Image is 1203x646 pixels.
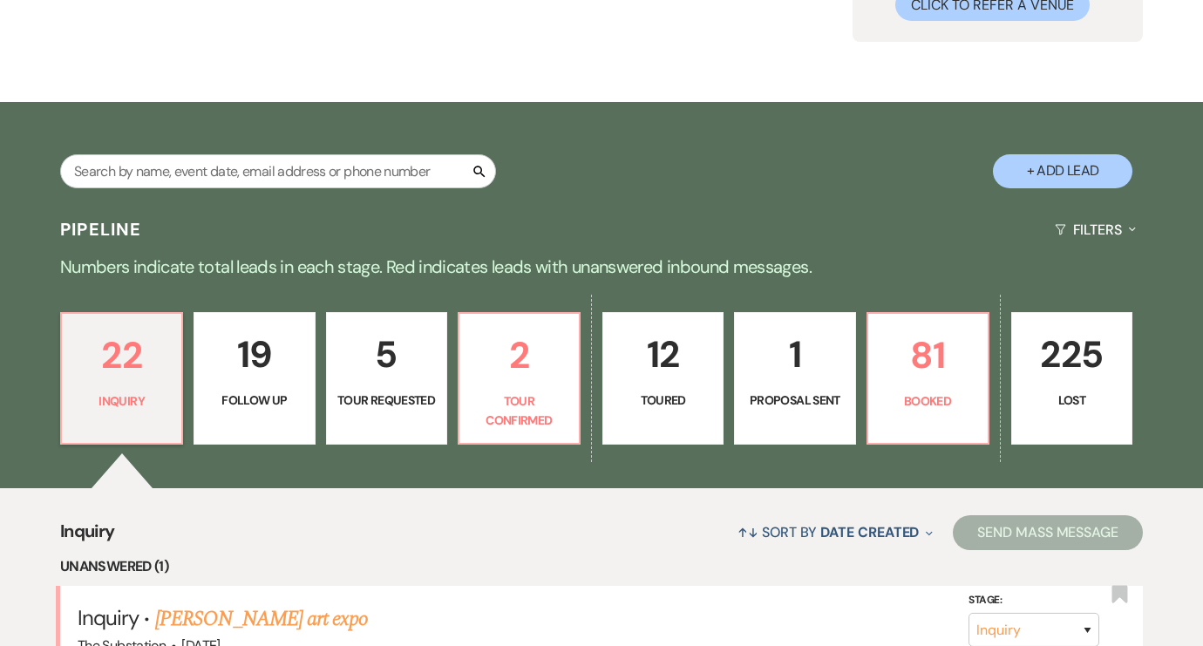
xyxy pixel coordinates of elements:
button: Filters [1048,207,1143,253]
button: Send Mass Message [953,515,1143,550]
p: 12 [614,325,712,384]
p: 225 [1023,325,1121,384]
p: 22 [72,326,171,384]
a: 12Toured [602,312,724,445]
p: Tour Confirmed [470,391,568,431]
p: 2 [470,326,568,384]
span: Inquiry [78,604,139,631]
span: Date Created [820,523,919,541]
label: Stage: [969,591,1099,610]
p: 19 [205,325,303,384]
a: 2Tour Confirmed [458,312,581,445]
p: Tour Requested [337,391,436,410]
a: 81Booked [867,312,989,445]
a: [PERSON_NAME] art expo [155,603,369,635]
h3: Pipeline [60,217,142,241]
span: ↑↓ [737,523,758,541]
a: 19Follow Up [194,312,315,445]
button: Sort By Date Created [731,509,940,555]
input: Search by name, event date, email address or phone number [60,154,496,188]
p: 81 [879,326,977,384]
span: Inquiry [60,518,115,555]
p: Booked [879,391,977,411]
li: Unanswered (1) [60,555,1143,578]
a: 5Tour Requested [326,312,447,445]
p: 5 [337,325,436,384]
p: Inquiry [72,391,171,411]
a: 1Proposal Sent [734,312,855,445]
p: Follow Up [205,391,303,410]
p: 1 [745,325,844,384]
p: Toured [614,391,712,410]
a: 22Inquiry [60,312,183,445]
p: Proposal Sent [745,391,844,410]
button: + Add Lead [993,154,1132,188]
a: 225Lost [1011,312,1132,445]
p: Lost [1023,391,1121,410]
